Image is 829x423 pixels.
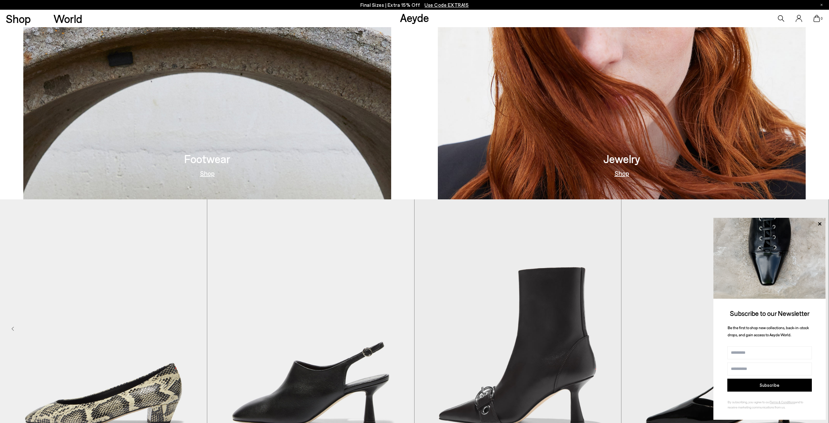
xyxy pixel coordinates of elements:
p: Final Sizes | Extra 15% Off [360,1,469,9]
a: Shop [6,13,31,24]
span: Be the first to shop new collections, back-in-stock drops, and gain access to Aeyde World. [728,325,809,337]
a: Terms & Conditions [770,400,795,404]
a: 0 [813,15,820,22]
a: World [53,13,82,24]
span: Navigate to /collections/ss25-final-sizes [425,2,469,8]
a: Shop [200,170,215,176]
span: 0 [820,17,823,20]
a: Shop [615,170,629,176]
span: Subscribe to our Newsletter [730,309,810,317]
h3: Footwear [184,153,230,164]
img: ca3f721fb6ff708a270709c41d776025.jpg [713,218,826,299]
span: By subscribing, you agree to our [728,400,770,404]
button: Subscribe [727,379,812,392]
a: Aeyde [400,11,429,24]
div: Previous slide [11,325,14,333]
h3: Jewelry [603,153,640,164]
